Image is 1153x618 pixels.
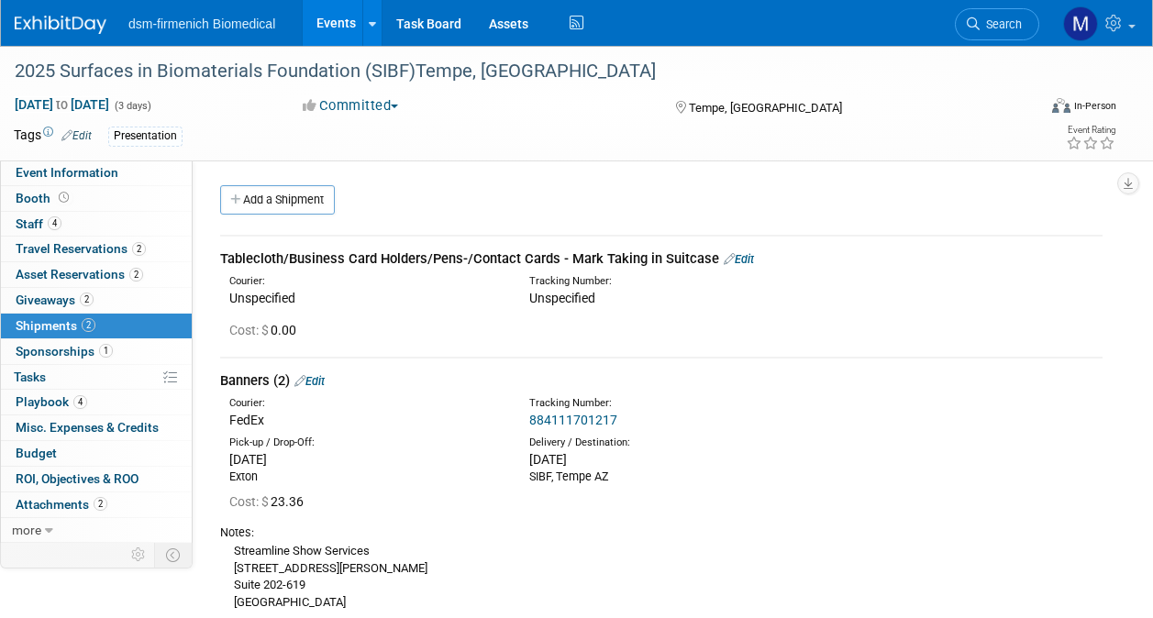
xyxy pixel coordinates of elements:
[229,436,502,450] div: Pick-up / Drop-Off:
[16,267,143,281] span: Asset Reservations
[55,191,72,204] span: Booth not reserved yet
[220,541,1103,611] div: Streamline Show Services [STREET_ADDRESS][PERSON_NAME] Suite 202-619 [GEOGRAPHIC_DATA]
[294,374,325,388] a: Edit
[82,318,95,332] span: 2
[529,396,877,411] div: Tracking Number:
[16,394,87,409] span: Playbook
[16,165,118,180] span: Event Information
[113,100,151,112] span: (3 days)
[80,292,94,306] span: 2
[16,420,159,435] span: Misc. Expenses & Credits
[48,216,61,230] span: 4
[53,97,71,112] span: to
[1073,99,1116,113] div: In-Person
[1,186,192,211] a: Booth
[296,96,405,116] button: Committed
[128,17,275,31] span: dsm-firmenich Biomedical
[16,191,72,205] span: Booth
[16,241,146,256] span: Travel Reservations
[229,469,502,485] div: Exton
[99,344,113,358] span: 1
[529,469,802,485] div: SIBF, Tempe AZ
[529,274,877,289] div: Tracking Number:
[1052,98,1070,113] img: Format-Inperson.png
[229,289,502,307] div: Unspecified
[16,216,61,231] span: Staff
[1,365,192,390] a: Tasks
[529,450,802,469] div: [DATE]
[229,274,502,289] div: Courier:
[94,497,107,511] span: 2
[1,262,192,287] a: Asset Reservations2
[220,185,335,215] a: Add a Shipment
[12,523,41,537] span: more
[229,396,502,411] div: Courier:
[16,471,139,486] span: ROI, Objectives & ROO
[73,395,87,409] span: 4
[108,127,183,146] div: Presentation
[229,494,271,509] span: Cost: $
[229,450,502,469] div: [DATE]
[529,291,595,305] span: Unspecified
[1,212,192,237] a: Staff4
[1,467,192,491] a: ROI, Objectives & ROO
[1,518,192,543] a: more
[1,492,192,517] a: Attachments2
[16,344,113,359] span: Sponsorships
[14,96,110,113] span: [DATE] [DATE]
[1,237,192,261] a: Travel Reservations2
[689,101,842,115] span: Tempe, [GEOGRAPHIC_DATA]
[220,524,1103,541] div: Notes:
[123,543,155,567] td: Personalize Event Tab Strip
[1063,6,1098,41] img: Melanie Davison
[229,494,311,509] span: 23.36
[1,160,192,185] a: Event Information
[220,371,1103,391] div: Banners (2)
[1066,126,1115,135] div: Event Rating
[16,446,57,460] span: Budget
[16,318,95,333] span: Shipments
[129,268,143,281] span: 2
[14,370,46,384] span: Tasks
[1,441,192,466] a: Budget
[8,55,1022,88] div: 2025 Surfaces in Biomaterials Foundation (SIBF)Tempe, [GEOGRAPHIC_DATA]
[220,249,1103,269] div: Tablecloth/Business Card Holders/Pens-/Contact Cards - Mark Taking in Suitcase
[980,17,1022,31] span: Search
[16,292,94,307] span: Giveaways
[529,436,802,450] div: Delivery / Destination:
[1,339,192,364] a: Sponsorships1
[955,8,1039,40] a: Search
[1,390,192,414] a: Playbook4
[229,411,502,429] div: FedEx
[16,497,107,512] span: Attachments
[61,129,92,142] a: Edit
[1,415,192,440] a: Misc. Expenses & Credits
[14,126,92,147] td: Tags
[1,288,192,313] a: Giveaways2
[155,543,193,567] td: Toggle Event Tabs
[1,314,192,338] a: Shipments2
[956,95,1116,123] div: Event Format
[529,413,617,427] a: 884111701217
[229,323,271,337] span: Cost: $
[229,323,304,337] span: 0.00
[724,252,754,266] a: Edit
[15,16,106,34] img: ExhibitDay
[132,242,146,256] span: 2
